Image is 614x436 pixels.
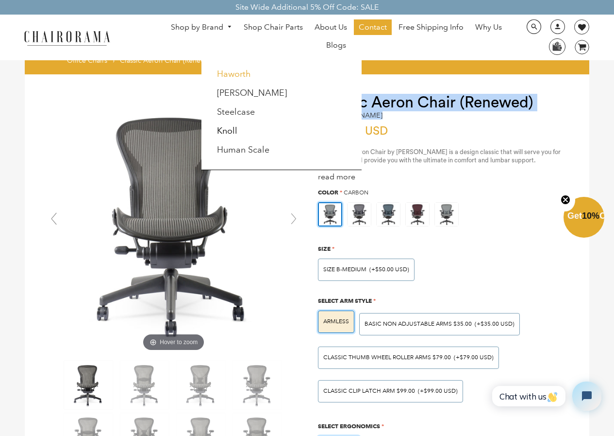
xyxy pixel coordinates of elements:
[166,20,237,35] a: Shop by Brand
[354,19,392,35] a: Contact
[217,106,255,117] a: Steelcase
[475,22,502,33] span: Why Us
[556,189,575,211] button: Close teaser
[564,198,604,239] div: Get10%OffClose teaser
[18,29,116,46] img: chairorama
[239,19,308,35] a: Shop Chair Parts
[217,69,251,79] a: Haworth
[321,37,351,53] a: Blogs
[217,144,269,155] a: Human Scale
[359,22,387,33] span: Contact
[398,22,464,33] span: Free Shipping Info
[157,19,516,55] nav: DesktopNavigation
[549,39,564,53] img: WhatsApp_Image_2024-07-12_at_16.23.01.webp
[470,19,507,35] a: Why Us
[310,19,352,35] a: About Us
[244,22,303,33] span: Shop Chair Parts
[567,211,612,221] span: Get Off
[217,87,287,98] a: [PERSON_NAME]
[582,211,599,221] span: 10%
[481,373,610,419] iframe: Tidio Chat
[394,19,468,35] a: Free Shipping Info
[326,40,346,51] span: Blogs
[217,125,237,136] a: Knoll
[315,22,347,33] span: About Us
